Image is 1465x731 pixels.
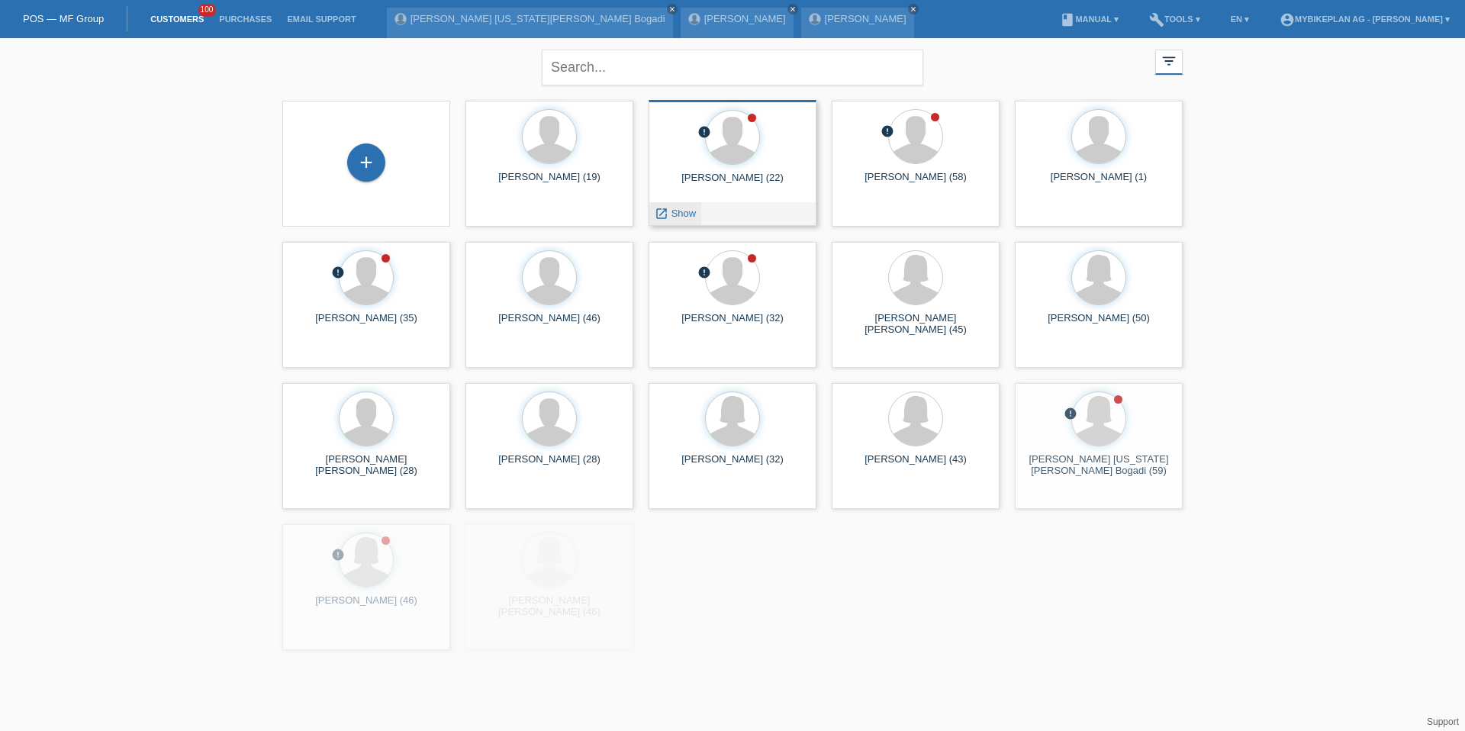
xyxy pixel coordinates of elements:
[331,548,345,564] div: unconfirmed, pending
[697,266,711,282] div: unconfirmed, pending
[789,5,797,13] i: close
[1280,12,1295,27] i: account_circle
[671,208,697,219] span: Show
[1427,717,1459,727] a: Support
[1161,53,1177,69] i: filter_list
[908,4,919,14] a: close
[881,124,894,138] i: error
[1272,14,1457,24] a: account_circleMybikeplan AG - [PERSON_NAME] ▾
[661,594,804,619] div: [PERSON_NAME] (39)
[295,312,438,337] div: [PERSON_NAME] (35)
[1027,171,1170,195] div: [PERSON_NAME] (1)
[1027,453,1170,478] div: [PERSON_NAME] [US_STATE][PERSON_NAME] Bogadi (59)
[1064,407,1077,420] i: error
[198,4,217,17] span: 100
[1141,14,1208,24] a: buildTools ▾
[655,207,668,221] i: launch
[478,171,621,195] div: [PERSON_NAME] (19)
[697,125,711,139] i: error
[143,14,211,24] a: Customers
[23,13,104,24] a: POS — MF Group
[910,5,917,13] i: close
[844,171,987,195] div: [PERSON_NAME] (58)
[787,4,798,14] a: close
[844,312,987,337] div: [PERSON_NAME] [PERSON_NAME] (45)
[1027,312,1170,337] div: [PERSON_NAME] (50)
[844,453,987,478] div: [PERSON_NAME] (43)
[667,4,678,14] a: close
[881,124,894,140] div: unconfirmed, pending
[697,266,711,279] i: error
[1064,407,1077,423] div: unconfirmed, pending
[661,453,804,478] div: [PERSON_NAME] (32)
[331,266,345,282] div: unconfirmed, pending
[704,13,786,24] a: [PERSON_NAME]
[331,266,345,279] i: error
[411,13,665,24] a: [PERSON_NAME] [US_STATE][PERSON_NAME] Bogadi
[348,150,385,176] div: Add customer
[825,13,906,24] a: [PERSON_NAME]
[661,172,804,196] div: [PERSON_NAME] (22)
[655,208,696,219] a: launch Show
[295,453,438,478] div: [PERSON_NAME] [PERSON_NAME] (28)
[1223,14,1257,24] a: EN ▾
[1060,12,1075,27] i: book
[478,453,621,478] div: [PERSON_NAME] (28)
[668,5,676,13] i: close
[478,594,621,619] div: [PERSON_NAME] [PERSON_NAME] (46)
[295,594,438,619] div: [PERSON_NAME] (46)
[697,125,711,141] div: unconfirmed, pending
[211,14,279,24] a: Purchases
[279,14,363,24] a: Email Support
[1052,14,1126,24] a: bookManual ▾
[331,548,345,562] i: error
[661,312,804,337] div: [PERSON_NAME] (32)
[478,312,621,337] div: [PERSON_NAME] (46)
[1149,12,1164,27] i: build
[542,50,923,85] input: Search...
